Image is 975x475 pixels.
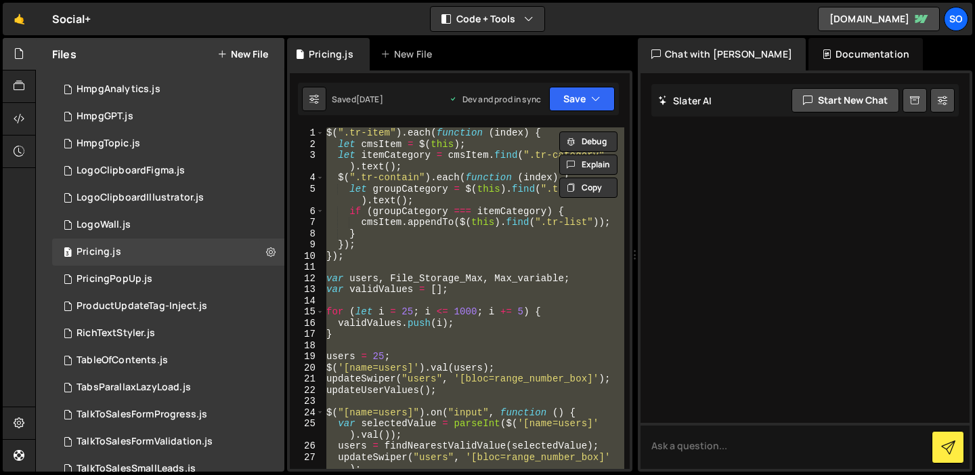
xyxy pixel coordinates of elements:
div: TalkToSalesFormValidation.js [77,436,213,448]
div: TalkToSalesFormProgress.js [77,409,207,421]
div: 9 [290,239,324,251]
div: Documentation [808,38,923,70]
div: 13 [290,284,324,295]
div: 20 [290,363,324,374]
h2: Files [52,47,77,62]
div: 23 [290,396,324,407]
button: Save [549,87,615,111]
div: 15116/40643.js [52,239,284,266]
div: HmpgGPT.js [77,110,133,123]
div: Pricing.js [309,47,353,61]
a: 🤙 [3,3,36,35]
button: Start new chat [792,88,899,112]
div: 15116/40952.js [52,428,284,455]
div: 15116/46100.js [52,211,284,239]
div: 8 [290,228,324,240]
div: 15116/41820.js [52,130,284,157]
div: 15116/40695.js [52,293,284,320]
div: 17 [290,329,324,340]
div: 15116/45334.js [52,320,284,347]
button: Code + Tools [431,7,544,31]
div: 26 [290,440,324,452]
div: 27 [290,452,324,474]
button: New File [217,49,268,60]
div: New File [381,47,437,61]
div: 1 [290,127,324,139]
div: 15116/45407.js [52,266,284,293]
div: 21 [290,373,324,385]
div: RichTextStyler.js [77,327,155,339]
div: 15116/39536.js [52,374,284,401]
div: Chat with [PERSON_NAME] [638,38,806,70]
h2: Slater AI [658,94,712,107]
div: 4 [290,172,324,184]
div: 16 [290,318,324,329]
div: 22 [290,385,324,396]
div: 14 [290,295,324,307]
div: 15116/40336.js [52,157,284,184]
div: [DATE] [356,94,383,105]
div: 15116/42838.js [52,184,284,211]
div: 15116/41430.js [52,103,284,130]
div: 5 [290,184,324,206]
div: Pricing.js [77,246,121,258]
div: LogoClipboardFigma.js [77,165,185,177]
a: So [944,7,968,31]
div: 11 [290,262,324,273]
div: 15116/41316.js [52,401,284,428]
div: 7 [290,217,324,228]
div: HmpgTopic.js [77,138,140,150]
div: TableOfContents.js [77,354,168,367]
div: TabsParallaxLazyLoad.js [77,381,191,394]
div: PricingPopUp.js [77,273,152,285]
div: ProductUpdateTag-Inject.js [77,300,207,312]
div: 15 [290,306,324,318]
div: 6 [290,206,324,218]
a: [DOMAIN_NAME] [818,7,940,31]
div: 18 [290,340,324,352]
div: 3 [290,150,324,172]
div: Dev and prod in sync [449,94,541,105]
div: Saved [332,94,383,105]
div: 15116/45787.js [52,347,284,374]
span: 3 [64,248,72,259]
div: 2 [290,139,324,150]
div: LogoWall.js [77,219,131,231]
div: 10 [290,251,324,262]
div: TalkToSalesSmallLeads.js [77,463,196,475]
div: HmpgAnalytics.js [77,83,160,96]
div: Social+ [52,11,91,27]
div: LogoClipboardIllustrator.js [77,192,204,204]
div: 24 [290,407,324,419]
div: 15116/40702.js [52,76,284,103]
button: Debug [559,131,617,152]
button: Explain [559,154,617,175]
div: 19 [290,351,324,363]
div: 12 [290,273,324,285]
button: Copy [559,178,617,198]
div: 25 [290,418,324,440]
